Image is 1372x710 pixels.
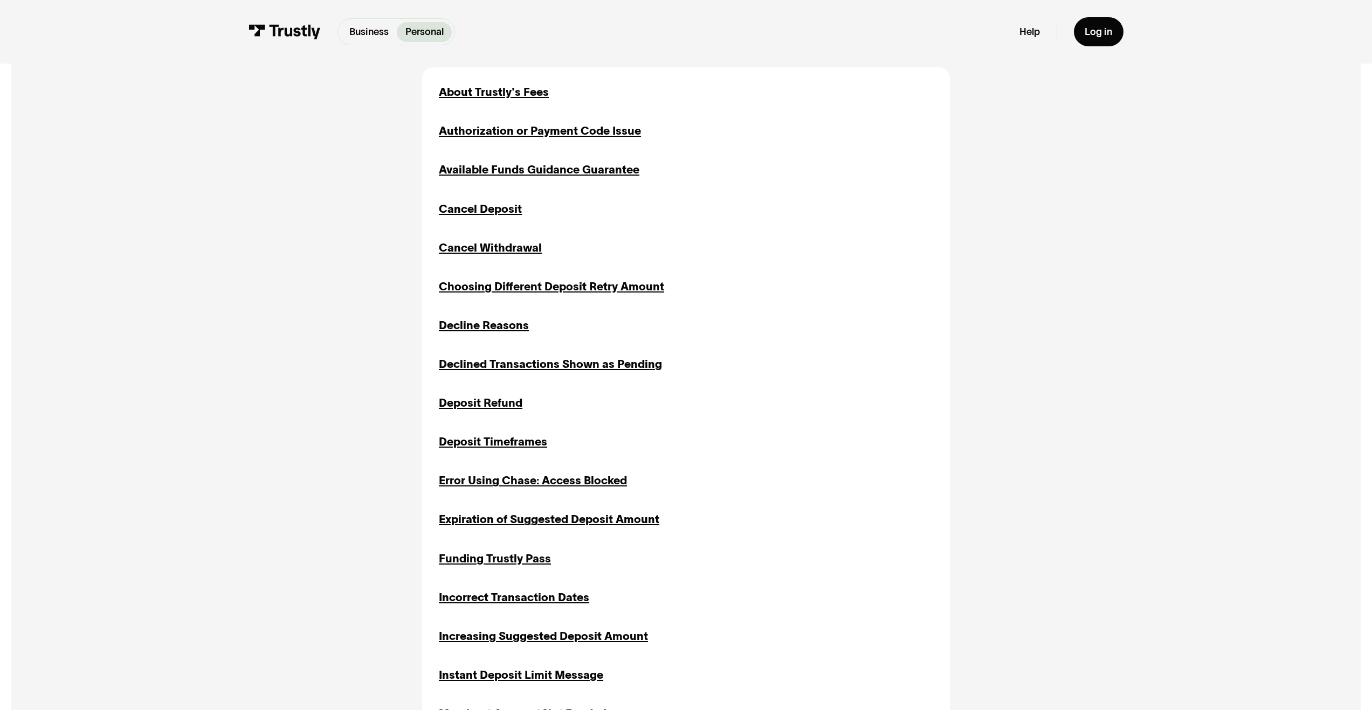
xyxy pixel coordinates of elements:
[341,22,397,42] a: Business
[439,317,529,334] a: Decline Reasons
[439,511,659,528] a: Expiration of Suggested Deposit Amount
[439,667,603,684] a: Instant Deposit Limit Message
[405,25,444,39] p: Personal
[439,279,664,295] a: Choosing Different Deposit Retry Amount
[439,589,589,606] a: Incorrect Transaction Dates
[439,201,522,218] a: Cancel Deposit
[439,84,549,101] a: About Trustly's Fees
[439,551,551,567] a: Funding Trustly Pass
[1074,17,1123,46] a: Log in
[439,395,522,412] a: Deposit Refund
[439,162,639,178] a: Available Funds Guidance Guarantee
[349,25,389,39] p: Business
[439,356,662,373] a: Declined Transactions Shown as Pending
[439,434,547,450] a: Deposit Timeframes
[1019,26,1040,38] a: Help
[1085,26,1112,38] div: Log in
[439,472,627,489] a: Error Using Chase: Access Blocked
[397,22,452,42] a: Personal
[439,240,542,256] a: Cancel Withdrawal
[439,628,648,645] a: Increasing Suggested Deposit Amount
[249,24,321,39] img: Trustly Logo
[439,123,641,140] a: Authorization or Payment Code Issue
